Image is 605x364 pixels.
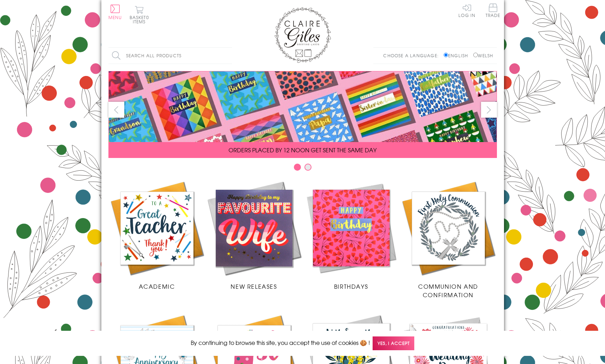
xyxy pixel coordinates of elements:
[444,53,448,57] input: English
[486,4,500,19] a: Trade
[294,164,301,171] button: Carousel Page 1 (Current Slide)
[108,163,497,174] div: Carousel Pagination
[334,282,368,290] span: Birthdays
[400,180,497,299] a: Communion and Confirmation
[383,52,442,59] p: Choose a language:
[486,4,500,17] span: Trade
[473,53,478,57] input: Welsh
[108,48,232,64] input: Search all products
[139,282,175,290] span: Academic
[108,102,124,118] button: prev
[303,180,400,290] a: Birthdays
[458,4,475,17] a: Log In
[304,164,312,171] button: Carousel Page 2
[418,282,478,299] span: Communion and Confirmation
[473,52,493,59] label: Welsh
[481,102,497,118] button: next
[108,180,206,290] a: Academic
[206,180,303,290] a: New Releases
[108,14,122,20] span: Menu
[373,336,414,350] span: Yes, I accept
[444,52,471,59] label: English
[274,7,331,63] img: Claire Giles Greetings Cards
[231,282,277,290] span: New Releases
[133,14,149,25] span: 0 items
[108,5,122,19] button: Menu
[130,6,149,24] button: Basket0 items
[225,48,232,64] input: Search
[229,146,376,154] span: ORDERS PLACED BY 12 NOON GET SENT THE SAME DAY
